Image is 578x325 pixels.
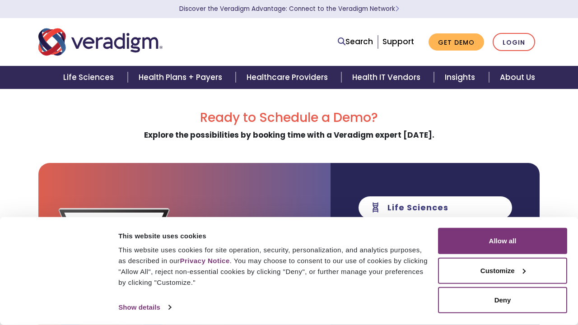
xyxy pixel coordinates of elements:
[118,230,428,241] div: This website uses cookies
[118,301,171,314] a: Show details
[236,66,341,89] a: Healthcare Providers
[429,33,484,51] a: Get Demo
[38,110,540,125] h2: Ready to Schedule a Demo?
[338,36,373,48] a: Search
[52,66,127,89] a: Life Sciences
[434,66,489,89] a: Insights
[179,5,399,13] a: Discover the Veradigm Advantage: Connect to the Veradigm NetworkLearn More
[180,257,229,265] a: Privacy Notice
[118,245,428,288] div: This website uses cookies for site operation, security, personalization, and analytics purposes, ...
[438,287,567,313] button: Deny
[493,33,535,51] a: Login
[128,66,236,89] a: Health Plans + Payers
[38,27,163,57] img: Veradigm logo
[382,36,414,47] a: Support
[489,66,546,89] a: About Us
[144,130,434,140] strong: Explore the possibilities by booking time with a Veradigm expert [DATE].
[395,5,399,13] span: Learn More
[341,66,434,89] a: Health IT Vendors
[438,257,567,283] button: Customize
[438,228,567,254] button: Allow all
